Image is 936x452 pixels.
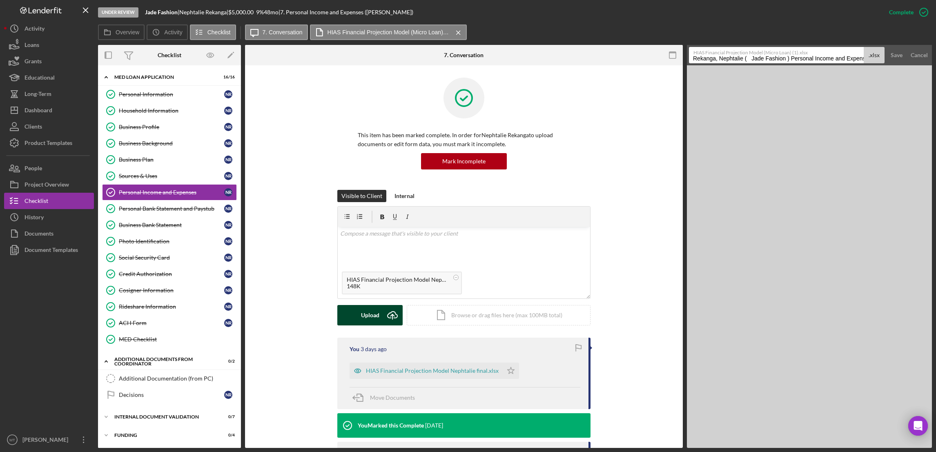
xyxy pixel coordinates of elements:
[224,221,232,229] div: N R
[350,387,423,408] button: Move Documents
[366,367,499,374] div: HIAS Financial Projection Model Nephtalie final.xlsx
[337,190,386,202] button: Visible to Client
[114,357,214,366] div: Additional Documents from Coordinator
[224,391,232,399] div: N R
[102,331,237,347] a: MED Checklist
[256,9,264,16] div: 9 %
[119,205,224,212] div: Personal Bank Statement and Paystub
[347,283,449,289] div: 148K
[102,233,237,249] a: Photo IdentificationNR
[220,359,235,364] div: 0 / 2
[224,254,232,262] div: N R
[361,346,387,352] time: 2025-08-25 04:03
[263,29,303,36] label: 7. Conversation
[102,168,237,184] a: Sources & UsesNR
[102,119,237,135] a: Business ProfileNR
[442,153,486,169] div: Mark Incomplete
[224,237,232,245] div: N R
[98,7,138,18] div: Under Review
[224,90,232,98] div: N R
[4,432,94,448] button: MT[PERSON_NAME]
[425,422,443,429] time: 2025-05-15 16:12
[693,47,865,56] label: HIAS Financial Projection Model (Micro Loan) (1).xlsx
[119,320,224,326] div: ACH Form
[114,414,214,419] div: Internal Document Validation
[394,190,415,202] div: Internal
[102,266,237,282] a: Credit AuthorizationNR
[147,24,187,40] button: Activity
[9,438,15,442] text: MT
[264,9,279,16] div: 48 mo
[158,52,181,58] div: Checklist
[245,24,308,40] button: 7. Conversation
[164,29,182,36] label: Activity
[145,9,179,16] div: |
[119,91,224,98] div: Personal Information
[224,188,232,196] div: N R
[444,52,484,58] div: 7. Conversation
[102,135,237,151] a: Business BackgroundNR
[119,222,224,228] div: Business Bank Statement
[119,271,224,277] div: Credit Authorization
[361,305,379,325] div: Upload
[687,65,932,448] iframe: Document Preview
[370,394,415,401] span: Move Documents
[224,139,232,147] div: N R
[179,9,228,16] div: Nephtalie Rekanga |
[145,9,178,16] b: Jade Fashion
[119,254,224,261] div: Social Security Card
[119,375,236,382] div: Additional Documentation (from PC)
[881,4,932,20] button: Complete
[102,184,237,200] a: Personal Income and ExpensesNR
[119,124,224,130] div: Business Profile
[102,151,237,168] a: Business PlanNR
[20,432,74,450] div: [PERSON_NAME]
[224,205,232,213] div: N R
[119,303,224,310] div: Rideshare Information
[114,433,214,438] div: Funding
[102,217,237,233] a: Business Bank StatementNR
[102,200,237,217] a: Personal Bank Statement and PaystubNR
[228,9,256,16] div: $5,000.00
[119,336,236,343] div: MED Checklist
[119,392,224,398] div: Decisions
[908,416,928,436] div: Open Intercom Messenger
[119,107,224,114] div: Household Information
[220,75,235,80] div: 16 / 16
[116,29,139,36] label: Overview
[119,140,224,147] div: Business Background
[119,238,224,245] div: Photo Identification
[224,123,232,131] div: N R
[224,172,232,180] div: N R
